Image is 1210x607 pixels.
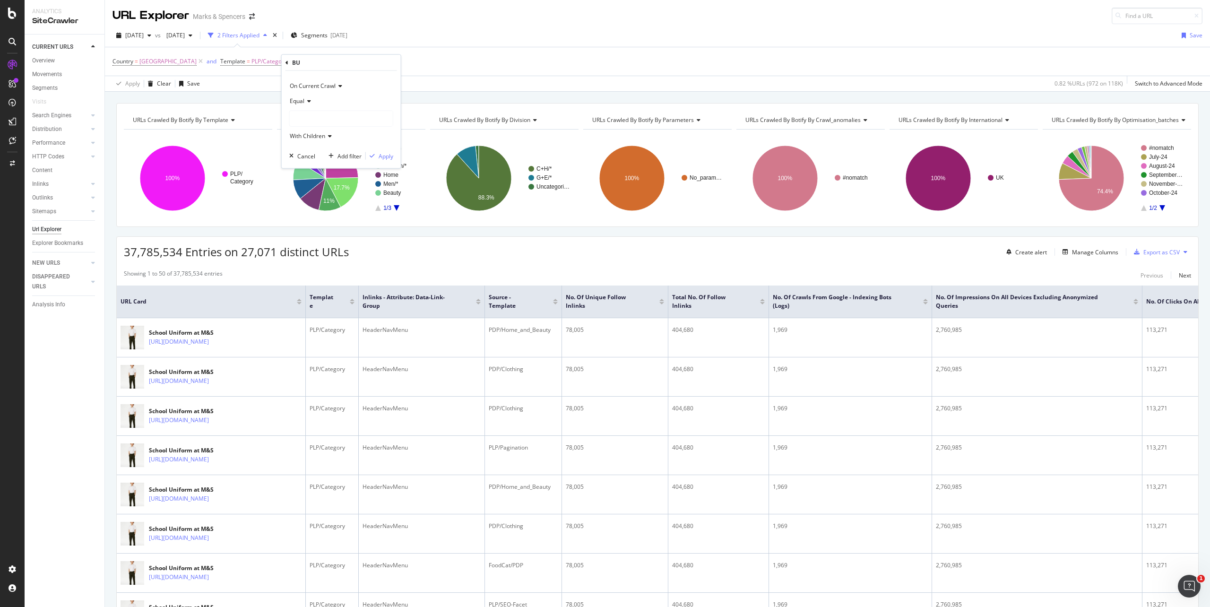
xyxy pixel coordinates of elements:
a: Sitemaps [32,207,88,217]
div: and [207,57,216,65]
div: Manage Columns [1072,248,1118,256]
text: July-24 [1149,154,1167,160]
div: 1,969 [773,483,928,491]
div: PLP/Category [310,443,354,452]
h4: URLs Crawled By Botify By parameters [590,113,723,128]
text: 100% [624,175,639,182]
text: 1/2 [1149,205,1157,211]
span: vs [155,31,163,39]
div: Movements [32,69,62,79]
text: Women/* [383,163,406,169]
button: Export as CSV [1130,244,1180,260]
div: 404,680 [672,561,765,570]
div: Next [1179,271,1191,279]
div: 1,969 [773,522,928,530]
text: Men/* [383,181,398,187]
text: Category [230,178,253,185]
button: Create alert [1003,244,1047,260]
span: Segments [301,31,328,39]
text: 100% [778,175,792,182]
div: Overview [32,56,55,66]
div: PDP/Home_and_Beauty [489,326,558,334]
text: C+H/* [536,165,552,172]
span: = [247,57,250,65]
div: 2,760,985 [936,561,1138,570]
button: Save [1178,28,1202,43]
button: Cancel [285,151,315,161]
button: Previous [1141,269,1163,281]
span: 2025 Aug. 9th [125,31,144,39]
div: Cancel [297,152,315,160]
button: 2 Filters Applied [204,28,271,43]
h4: URLs Crawled By Botify By optimisation_batches [1050,113,1193,128]
div: 0.82 % URLs ( 972 on 118K ) [1054,79,1123,87]
div: 2,760,985 [936,404,1138,413]
svg: A chart. [1043,137,1190,219]
a: Explorer Bookmarks [32,238,98,248]
svg: A chart. [124,137,271,219]
div: 404,680 [672,483,765,491]
div: BU [292,59,300,67]
text: G+E/* [536,174,552,181]
text: 100% [931,175,945,182]
iframe: Intercom live chat [1178,575,1201,598]
div: Performance [32,138,65,148]
input: Find a URL [1112,8,1202,24]
div: Clear [157,79,171,87]
div: CURRENT URLS [32,42,73,52]
div: Url Explorer [32,225,61,234]
text: September… [1149,172,1183,178]
a: Distribution [32,124,88,134]
div: DISAPPEARED URLS [32,272,80,292]
div: 2 Filters Applied [217,31,259,39]
div: HeaderNavMenu [363,561,481,570]
div: 2,760,985 [936,365,1138,373]
div: School Uniform at M&S [149,525,250,533]
div: PDP/Clothing [489,365,558,373]
div: HeaderNavMenu [363,365,481,373]
img: main image [121,519,144,549]
button: Switch to Advanced Mode [1131,76,1202,91]
span: URL Card [121,297,294,306]
h4: URLs Crawled By Botify By division [437,113,570,128]
div: 404,680 [672,443,765,452]
text: 11% [323,198,335,204]
a: Content [32,165,98,175]
span: URLs Crawled By Botify By division [439,116,530,124]
text: UK [996,174,1004,181]
div: Visits [32,97,46,107]
div: 2,760,985 [936,443,1138,452]
a: [URL][DOMAIN_NAME] [149,376,209,386]
div: Create alert [1015,248,1047,256]
button: Apply [366,151,393,161]
text: 100% [165,175,180,182]
div: Outlinks [32,193,53,203]
div: 78,005 [566,365,664,373]
text: 17.7% [334,184,350,191]
a: [URL][DOMAIN_NAME] [149,416,209,425]
div: 404,680 [672,365,765,373]
div: HeaderNavMenu [363,326,481,334]
a: Url Explorer [32,225,98,234]
div: Save [187,79,200,87]
span: 37,785,534 Entries on 27,071 distinct URLs [124,244,349,260]
img: main image [121,401,144,432]
span: With Children [290,132,325,140]
div: HeaderNavMenu [363,483,481,491]
div: Search Engines [32,111,71,121]
span: 2025 Jul. 31st [163,31,185,39]
a: CURRENT URLS [32,42,88,52]
div: NEW URLS [32,258,60,268]
div: [DATE] [330,31,347,39]
h4: URLs Crawled By Botify By crawl_anomalies [743,113,876,128]
div: PLP/Category [310,483,354,491]
text: #nomatch [1149,145,1174,151]
span: On Current Crawl [290,82,336,90]
div: School Uniform at M&S [149,446,250,455]
div: Inlinks [32,179,49,189]
div: A chart. [430,137,577,219]
div: 78,005 [566,483,664,491]
div: Segments [32,83,58,93]
div: A chart. [890,137,1037,219]
div: 2,760,985 [936,483,1138,491]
